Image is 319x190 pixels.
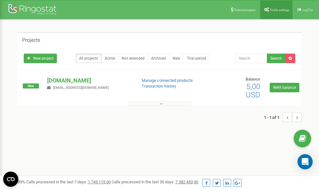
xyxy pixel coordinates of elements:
span: Calls processed in the last 7 days : [26,180,111,184]
input: Search [235,54,267,63]
h5: Projects [22,37,40,43]
a: Not extended [118,54,148,63]
span: 5,00 USD [246,82,260,99]
a: Active [101,54,119,63]
a: Trial period [183,54,210,63]
p: [DOMAIN_NAME] [47,76,131,85]
span: New [23,83,39,88]
a: Refill balance [270,83,299,92]
span: 1 - 1 of 1 [264,113,283,122]
div: Open Intercom Messenger [298,154,313,169]
span: Log Out [303,8,313,12]
span: Referral program [234,8,256,12]
span: Profile settings [270,8,289,12]
a: Archived [148,54,169,63]
a: Manage connected products [142,78,193,83]
a: Transaction history [142,84,176,88]
a: New project [24,54,57,63]
span: Balance [246,77,260,82]
u: 7 382 453,00 [175,180,198,184]
nav: ... [264,106,302,128]
a: All projects [76,54,101,63]
button: Search [267,54,285,63]
a: New [169,54,184,63]
span: [EMAIL_ADDRESS][DOMAIN_NAME] [53,86,109,90]
span: Calls processed in the last 30 days : [112,180,198,184]
button: Open CMP widget [3,172,18,187]
u: 1 745 115,00 [88,180,111,184]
